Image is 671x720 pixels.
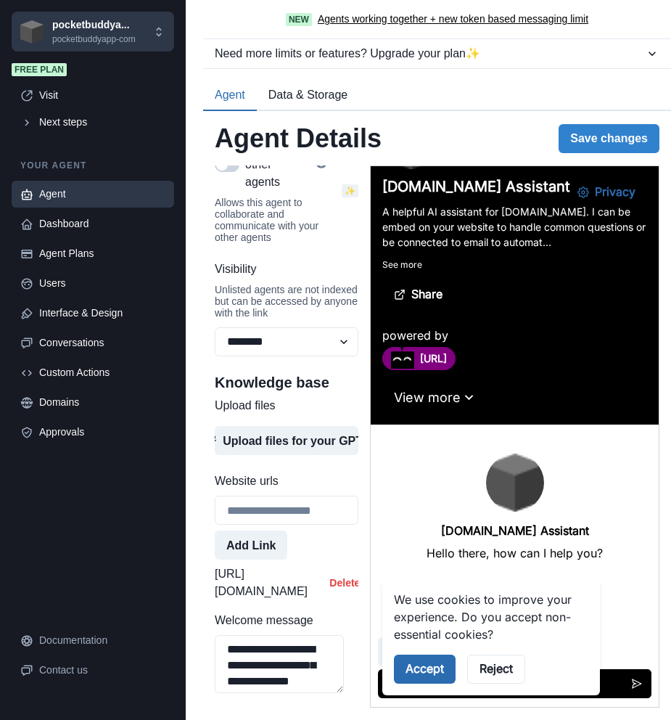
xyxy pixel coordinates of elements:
[203,81,257,111] button: Agent
[215,612,350,629] label: Welcome message
[215,426,358,455] button: Upload files for your GPT..
[20,20,44,44] img: Chakra UI
[371,166,659,707] iframe: Agent Chat
[215,284,358,319] div: Unlisted agents are not indexed but can be accessed by anyone with the link
[12,63,67,76] span: Free plan
[215,45,645,62] div: Need more limits or features? Upgrade your plan ✨
[12,12,174,52] button: Chakra UIpocketbuddya...pocketbuddyapp-com
[215,397,350,414] label: Upload files
[215,261,350,278] label: Visibility
[39,633,165,648] div: Documentation
[12,159,174,172] p: Your agent
[39,276,165,291] div: Users
[39,246,165,261] div: Agent Plans
[39,187,165,202] div: Agent
[331,577,358,589] button: Delete
[215,197,336,243] div: Allows this agent to collaborate and communicate with your other agents
[39,425,165,440] div: Approvals
[39,365,165,380] div: Custom Actions
[559,124,659,153] button: Save changes
[39,335,165,351] div: Conversations
[215,531,287,560] button: Add Link
[257,81,359,111] button: Data & Storage
[52,17,136,33] p: pocketbuddya...
[39,216,165,232] div: Dashboard
[215,565,325,600] p: [URL][DOMAIN_NAME]
[203,39,671,68] button: Need more limits or features? Upgrade your plan✨
[39,395,165,410] div: Domains
[39,88,165,103] div: Visit
[215,123,382,154] h2: Agent Details
[215,472,350,490] label: Website urls
[12,627,174,654] a: Documentation
[39,306,165,321] div: Interface & Design
[318,12,588,27] a: Agents working together + new token based messaging limit
[52,33,136,46] p: pocketbuddyapp-com
[215,374,358,391] h2: Knowledge base
[39,663,165,678] div: Contact us
[342,184,358,197] span: ✨
[286,13,312,26] span: New
[39,115,165,130] div: Next steps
